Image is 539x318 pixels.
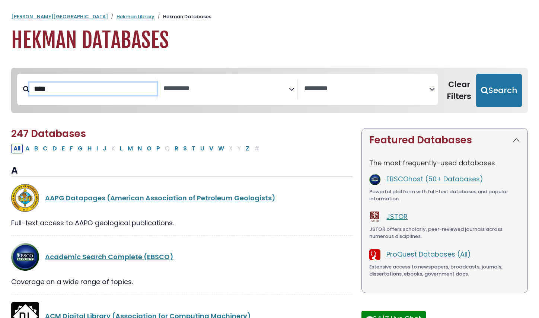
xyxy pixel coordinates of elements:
button: Filter Results P [154,144,162,153]
nav: breadcrumb [11,13,528,20]
button: Filter Results U [198,144,207,153]
a: Hekman Library [117,13,154,20]
h1: Hekman Databases [11,28,528,53]
a: EBSCOhost (50+ Databases) [386,174,483,184]
button: Filter Results N [135,144,144,153]
div: Extensive access to newspapers, broadcasts, journals, dissertations, ebooks, government docs. [369,263,520,278]
a: ProQuest Databases (All) [386,249,471,259]
button: Filter Results J [101,144,109,153]
button: Filter Results Z [243,144,252,153]
button: Filter Results I [94,144,100,153]
a: AAPG Datapages (American Association of Petroleum Geologists) [45,193,275,203]
h3: A [11,165,353,177]
p: The most frequently-used databases [369,158,520,168]
span: 247 Databases [11,127,86,140]
div: Full-text access to AAPG geological publications. [11,218,353,228]
a: [PERSON_NAME][GEOGRAPHIC_DATA] [11,13,108,20]
div: Powerful platform with full-text databases and popular information. [369,188,520,203]
button: Filter Results G [76,144,85,153]
a: Academic Search Complete (EBSCO) [45,252,173,261]
button: Filter Results F [67,144,75,153]
a: JSTOR [386,212,408,221]
button: Filter Results O [144,144,154,153]
button: Filter Results L [118,144,125,153]
input: Search database by title or keyword [29,83,157,95]
button: Submit for Search Results [476,74,522,107]
button: Filter Results S [181,144,189,153]
button: Filter Results B [32,144,40,153]
button: Filter Results E [60,144,67,153]
nav: Search filters [11,68,528,113]
button: Filter Results H [85,144,94,153]
textarea: Search [163,85,288,93]
li: Hekman Databases [154,13,211,20]
button: Filter Results M [125,144,135,153]
textarea: Search [304,85,429,93]
div: Coverage on a wide range of topics. [11,277,353,287]
button: Filter Results R [172,144,181,153]
button: Filter Results A [23,144,32,153]
button: Clear Filters [442,74,476,107]
div: Alpha-list to filter by first letter of database name [11,143,262,153]
div: JSTOR offers scholarly, peer-reviewed journals across numerous disciplines. [369,226,520,240]
button: Filter Results V [207,144,216,153]
button: Filter Results W [216,144,226,153]
button: Filter Results D [50,144,59,153]
button: Filter Results C [41,144,50,153]
button: All [11,144,23,153]
button: Featured Databases [362,128,527,152]
button: Filter Results T [189,144,198,153]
